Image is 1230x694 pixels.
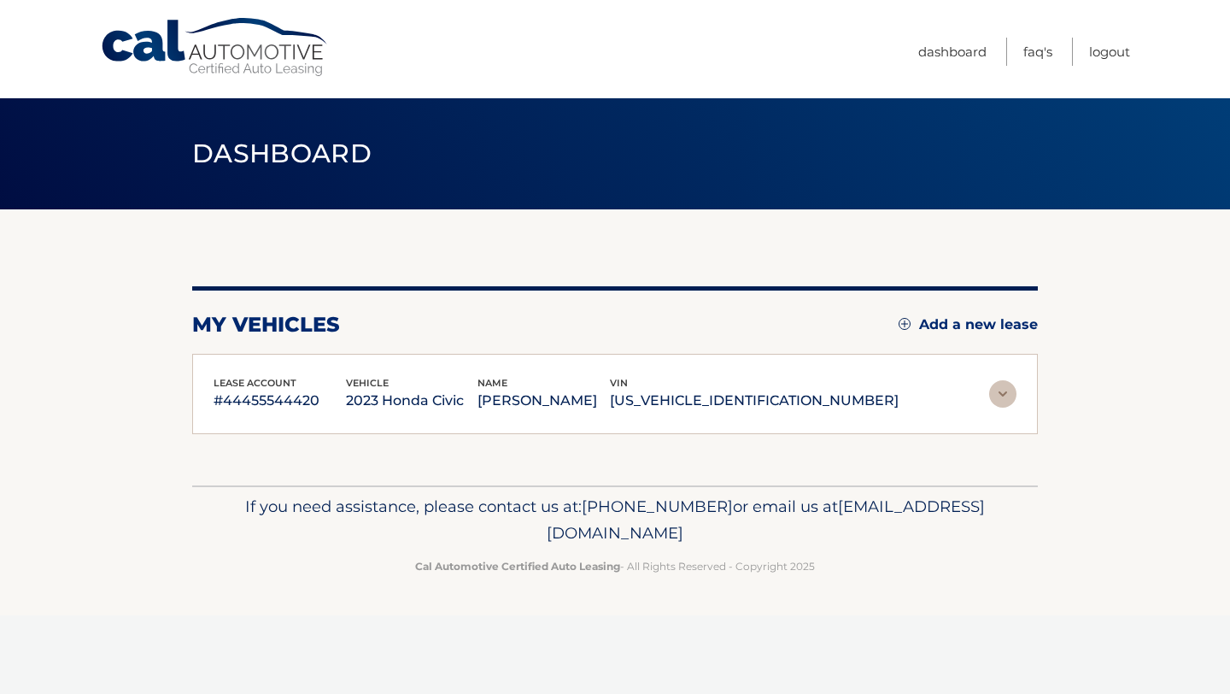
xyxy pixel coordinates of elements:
a: FAQ's [1023,38,1052,66]
p: [US_VEHICLE_IDENTIFICATION_NUMBER] [610,389,899,413]
a: Logout [1089,38,1130,66]
span: vehicle [346,377,389,389]
img: accordion-rest.svg [989,380,1016,408]
span: name [477,377,507,389]
strong: Cal Automotive Certified Auto Leasing [415,560,620,573]
p: #44455544420 [214,389,346,413]
p: If you need assistance, please contact us at: or email us at [203,493,1027,548]
a: Add a new lease [899,316,1038,333]
p: - All Rights Reserved - Copyright 2025 [203,557,1027,575]
span: vin [610,377,628,389]
h2: my vehicles [192,312,340,338]
span: lease account [214,377,296,389]
a: Cal Automotive [100,17,331,78]
span: Dashboard [192,138,372,169]
p: [PERSON_NAME] [477,389,610,413]
span: [PHONE_NUMBER] [582,497,733,516]
a: Dashboard [918,38,987,66]
img: add.svg [899,318,911,330]
p: 2023 Honda Civic [346,389,478,413]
